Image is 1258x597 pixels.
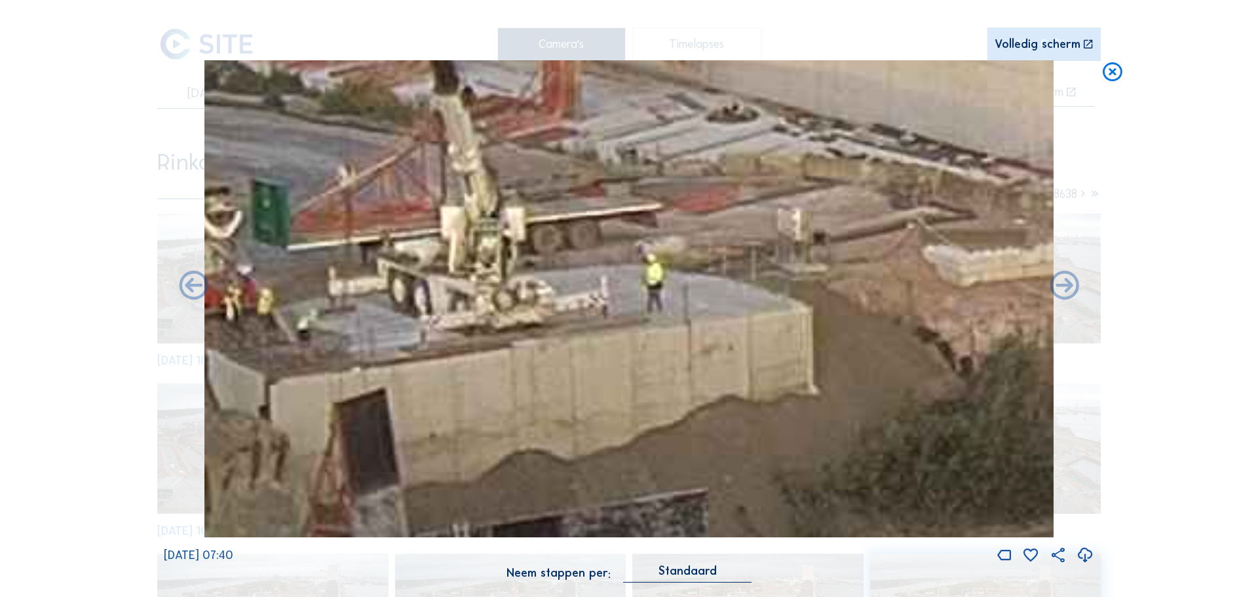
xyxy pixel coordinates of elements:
[1047,269,1082,304] i: Back
[506,568,611,579] div: Neem stappen per:
[623,565,752,583] div: Standaard
[658,565,717,577] div: Standaard
[164,548,233,562] span: [DATE] 07:40
[176,269,211,304] i: Forward
[995,39,1080,51] div: Volledig scherm
[204,60,1054,538] img: Image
